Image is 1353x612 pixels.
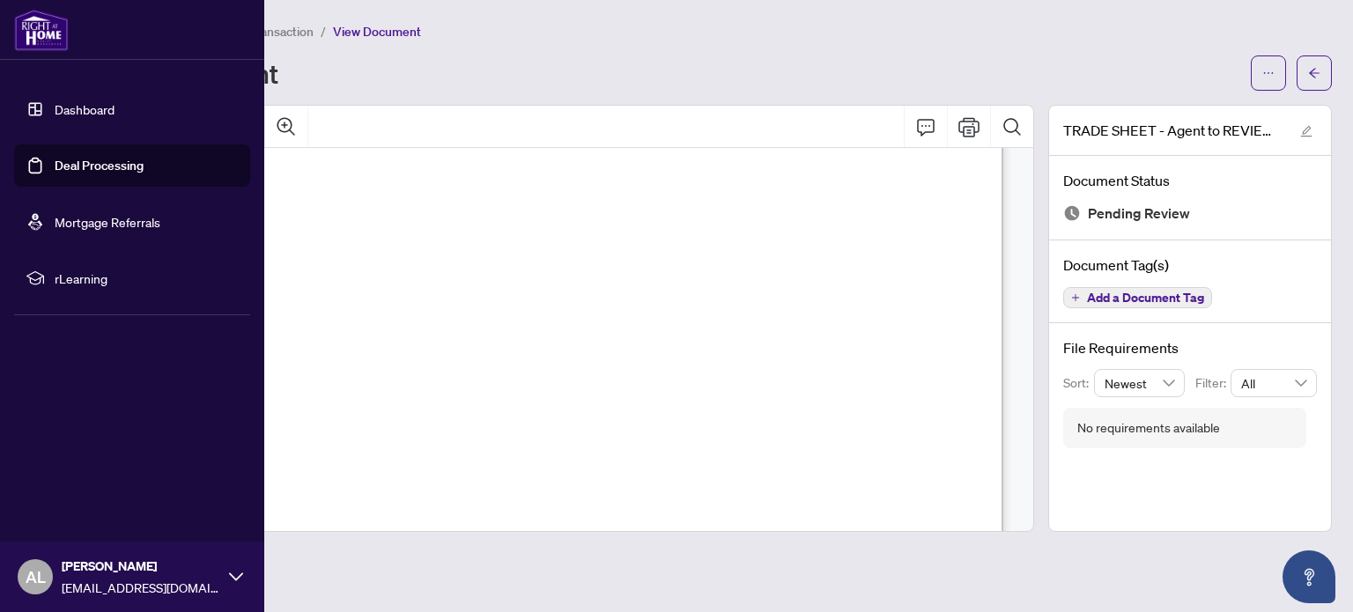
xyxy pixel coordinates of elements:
[333,24,421,40] span: View Document
[1195,373,1231,393] p: Filter:
[1071,293,1080,302] span: plus
[1063,337,1317,358] h4: File Requirements
[1308,67,1320,79] span: arrow-left
[219,24,314,40] span: View Transaction
[1063,170,1317,191] h4: Document Status
[1283,550,1335,603] button: Open asap
[62,578,220,597] span: [EMAIL_ADDRESS][DOMAIN_NAME]
[1063,120,1283,141] span: TRADE SHEET - Agent to REVIEW - 222 The Esplanade 718.pdf
[1105,370,1175,396] span: Newest
[26,564,46,589] span: AL
[1063,254,1317,276] h4: Document Tag(s)
[62,557,220,576] span: [PERSON_NAME]
[1087,291,1204,304] span: Add a Document Tag
[321,21,326,41] li: /
[1077,418,1220,438] div: No requirements available
[55,214,160,230] a: Mortgage Referrals
[1088,202,1190,225] span: Pending Review
[1241,370,1306,396] span: All
[55,158,144,173] a: Deal Processing
[1063,204,1081,222] img: Document Status
[1063,373,1094,393] p: Sort:
[14,9,69,51] img: logo
[55,269,238,288] span: rLearning
[55,101,115,117] a: Dashboard
[1063,287,1212,308] button: Add a Document Tag
[1300,125,1312,137] span: edit
[1262,67,1275,79] span: ellipsis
